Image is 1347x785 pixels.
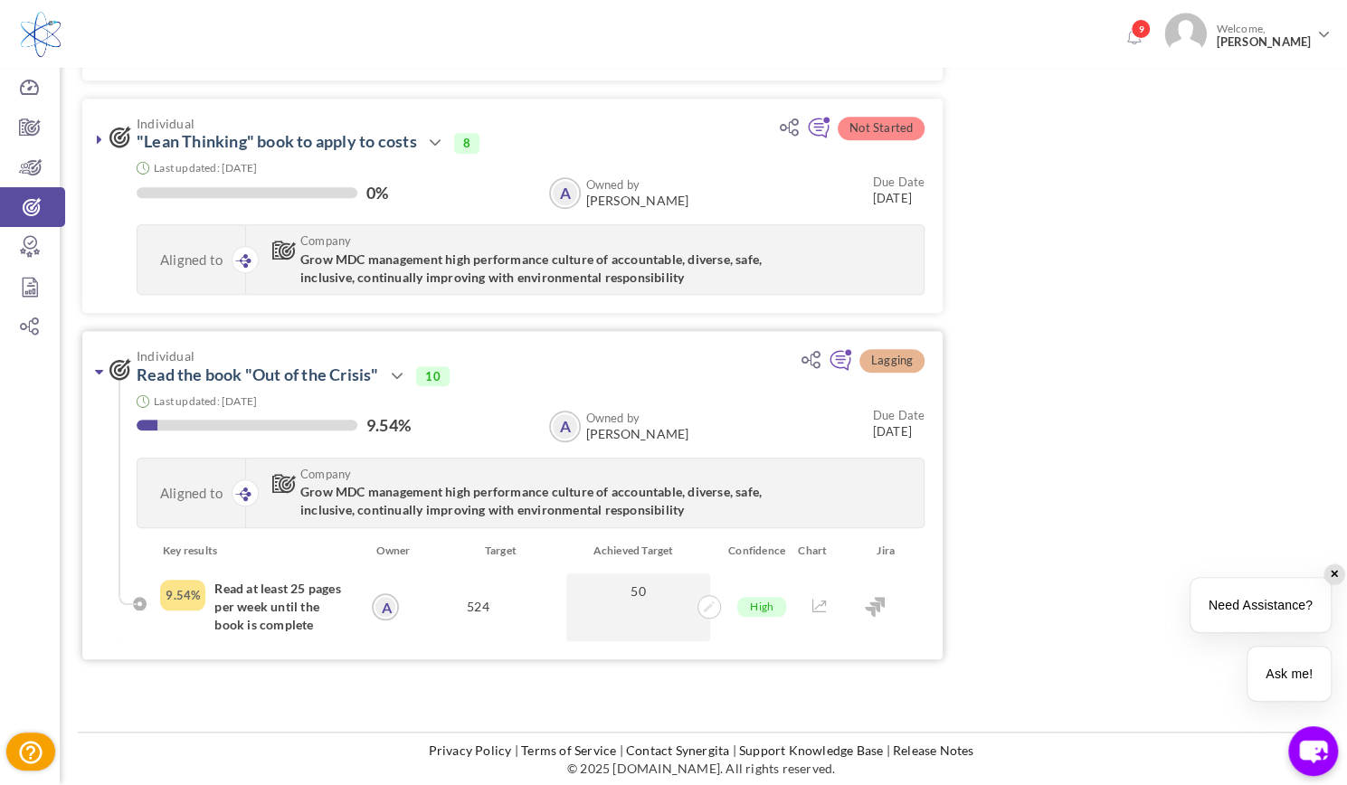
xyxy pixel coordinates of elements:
[416,366,449,386] span: 10
[401,573,555,641] div: 524
[429,742,512,758] a: Privacy Policy
[715,542,789,560] div: Confidence
[872,407,925,440] small: [DATE]
[137,131,417,151] a: "Lean Thinking" book to apply to costs
[586,177,640,192] b: Owned by
[586,194,689,208] span: [PERSON_NAME]
[872,174,925,206] small: [DATE]
[154,394,257,408] small: Last updated: [DATE]
[619,742,622,760] li: |
[626,742,729,758] a: Contact Synergita
[300,484,762,517] span: Grow MDC management high performance culture of accountable, diverse, safe, inclusive, continuall...
[1288,726,1338,776] button: chat-button
[137,117,771,130] span: Individual
[300,251,762,285] span: Grow MDC management high performance culture of accountable, diverse, safe, inclusive, continuall...
[551,412,579,440] a: A
[214,580,348,634] h4: Read at least 25 pages per week until the book is complete
[366,184,388,202] label: 0%
[1324,564,1344,584] div: ✕
[692,596,716,612] a: Update achivements
[160,580,205,610] div: Completed Percentage
[1157,5,1338,59] a: Photo Welcome,[PERSON_NAME]
[737,597,786,617] span: High
[300,234,770,247] span: Company
[586,427,689,441] span: [PERSON_NAME]
[586,411,640,425] b: Owned by
[366,416,411,434] label: 9.54%
[149,542,365,560] div: Key results
[138,225,246,294] div: Aligned to
[872,175,925,189] small: Due Date
[872,408,925,422] small: Due Date
[859,349,925,373] span: Lagging
[789,542,849,560] div: Chart
[1131,19,1151,39] span: 9
[807,125,830,141] a: Add continuous feedback
[374,595,397,619] a: A
[138,459,246,527] div: Aligned to
[1190,578,1331,632] div: Need Assistance?
[575,582,701,600] span: 50
[732,742,735,760] li: |
[893,742,974,758] a: Release Notes
[154,161,257,175] small: Last updated: [DATE]
[521,742,616,758] a: Terms of Service
[365,542,417,560] div: Owner
[886,742,889,760] li: |
[1207,13,1315,58] span: Welcome,
[1119,24,1148,52] a: Notifications
[828,357,851,374] a: Add continuous feedback
[417,542,565,560] div: Target
[1216,35,1311,49] span: [PERSON_NAME]
[21,12,61,57] img: Logo
[454,133,479,153] span: 8
[849,542,923,560] div: Jira
[551,179,579,207] a: A
[300,468,770,480] span: Company
[515,742,518,760] li: |
[137,364,379,384] a: Read the book "Out of the Crisis"
[1164,13,1207,55] img: Photo
[865,597,885,617] img: Jira Integration
[137,349,771,363] span: Individual
[739,742,883,758] a: Support Knowledge Base
[565,542,714,560] div: Achieved Target
[1247,647,1331,701] div: Ask me!
[78,760,1324,778] p: © 2025 [DOMAIN_NAME]. All rights reserved.
[838,117,925,140] span: Not Started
